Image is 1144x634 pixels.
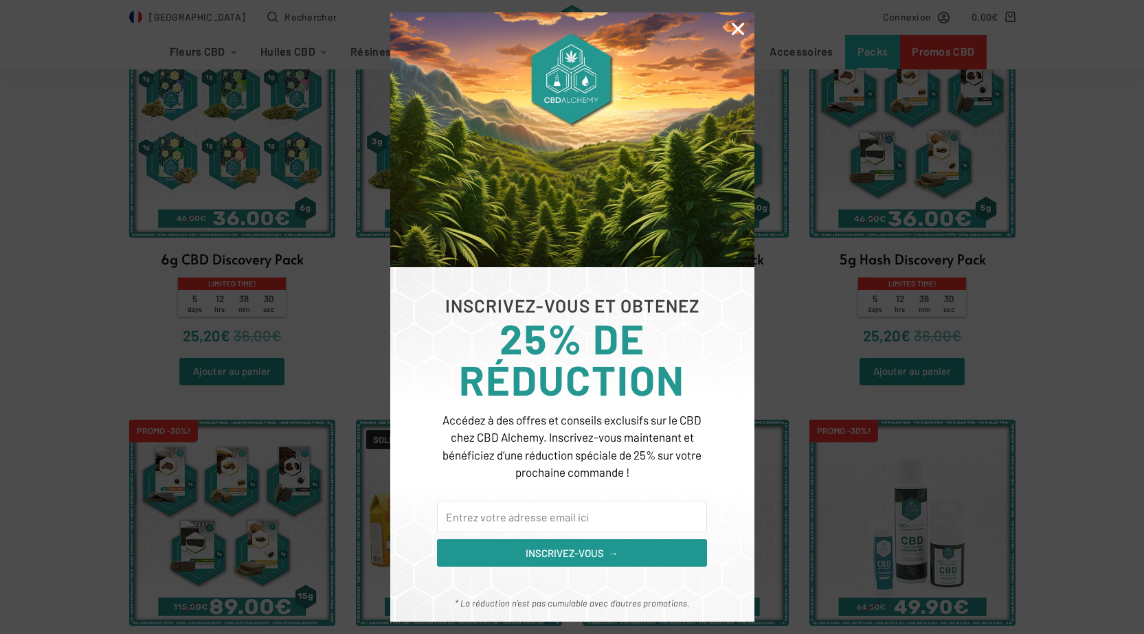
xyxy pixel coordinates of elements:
[437,539,706,567] button: INSCRIVEZ-VOUS →
[729,20,747,38] a: Close
[437,501,706,532] input: Entrez votre adresse email ici
[437,317,706,400] h3: 25% DE RÉDUCTION
[455,598,690,609] em: * La réduction n’est pas cumulable avec d’autres promotions.
[437,411,706,482] p: Accédez à des offres et conseils exclusifs sur le CBD chez CBD Alchemy. Inscrivez-vous maintenant...
[437,297,706,314] h6: INSCRIVEZ-VOUS ET OBTENEZ
[526,545,618,561] span: INSCRIVEZ-VOUS →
